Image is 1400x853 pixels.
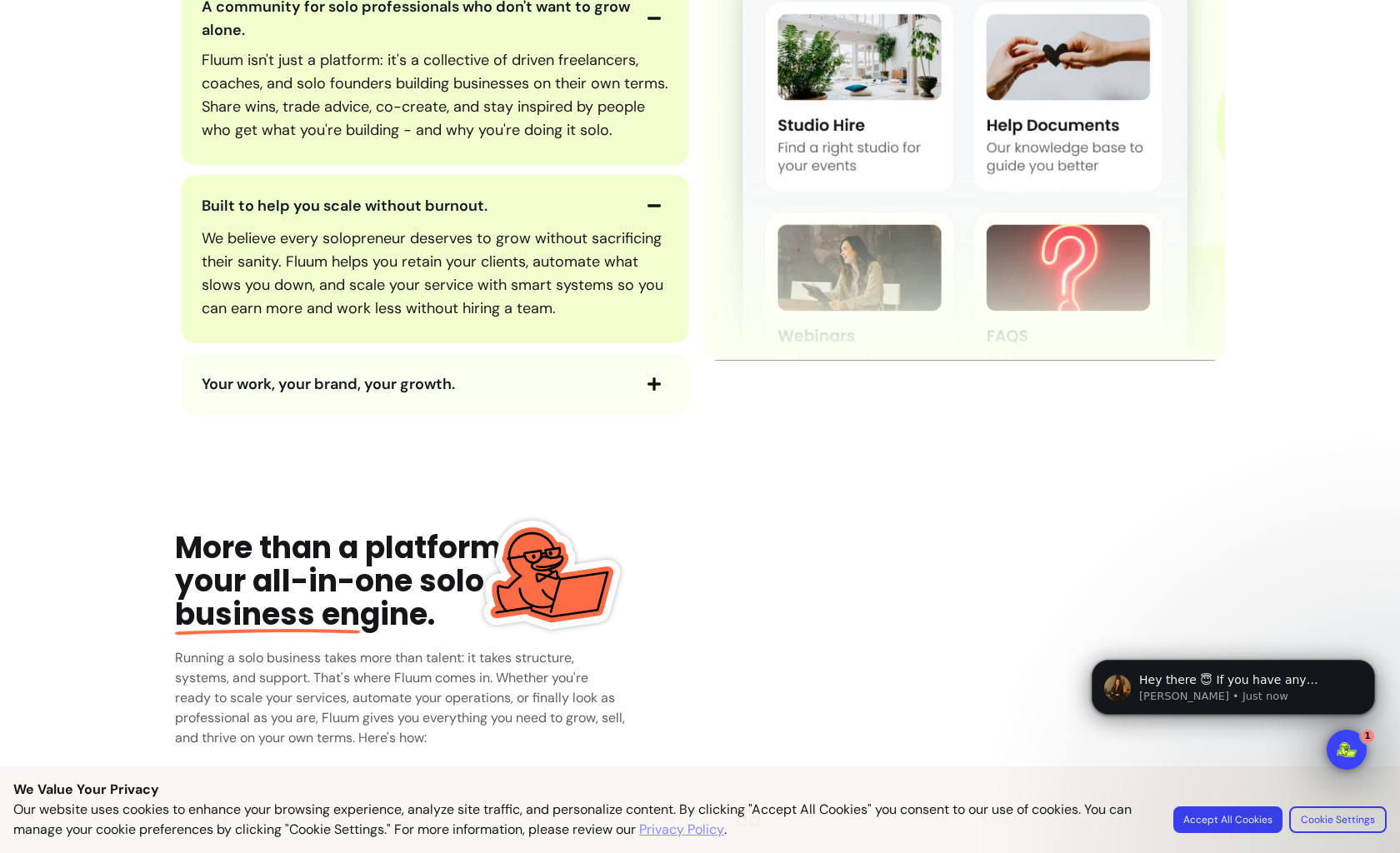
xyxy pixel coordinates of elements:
p: Fluum isn't just a platform: it's a collective of driven freelancers, coaches, and solo founders ... [202,48,668,142]
div: More than a platform, your all-in-one solo [175,531,536,631]
div: A community for solo professionals who don't want to grow alone. [202,42,668,148]
p: We believe every solopreneur deserves to grow without sacrificing their sanity. Fluum helps you r... [202,227,668,320]
a: Privacy Policy [639,820,724,840]
iframe: Intercom notifications message [1067,625,1400,808]
h3: Running a solo business takes more than talent: it takes structure, systems, and support. That's ... [175,648,627,748]
button: Built to help you scale without burnout. [202,192,668,220]
span: Your work, your brand, your growth. [202,374,455,394]
span: business en [175,593,360,636]
span: gine. [175,593,435,636]
button: Your work, your brand, your growth. [202,370,668,398]
p: Our website uses cookies to enhance your browsing experience, analyze site traffic, and personali... [13,800,1153,840]
img: Fluum Duck sticker [479,503,621,645]
button: Accept All Cookies [1173,806,1282,833]
div: Built to help you scale without burnout. [202,220,668,327]
p: We Value Your Privacy [13,780,1387,800]
iframe: Intercom live chat [1327,730,1367,770]
span: 1 [1361,730,1374,743]
button: Cookie Settings [1289,806,1387,833]
span: Built to help you scale without burnout. [202,196,487,216]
